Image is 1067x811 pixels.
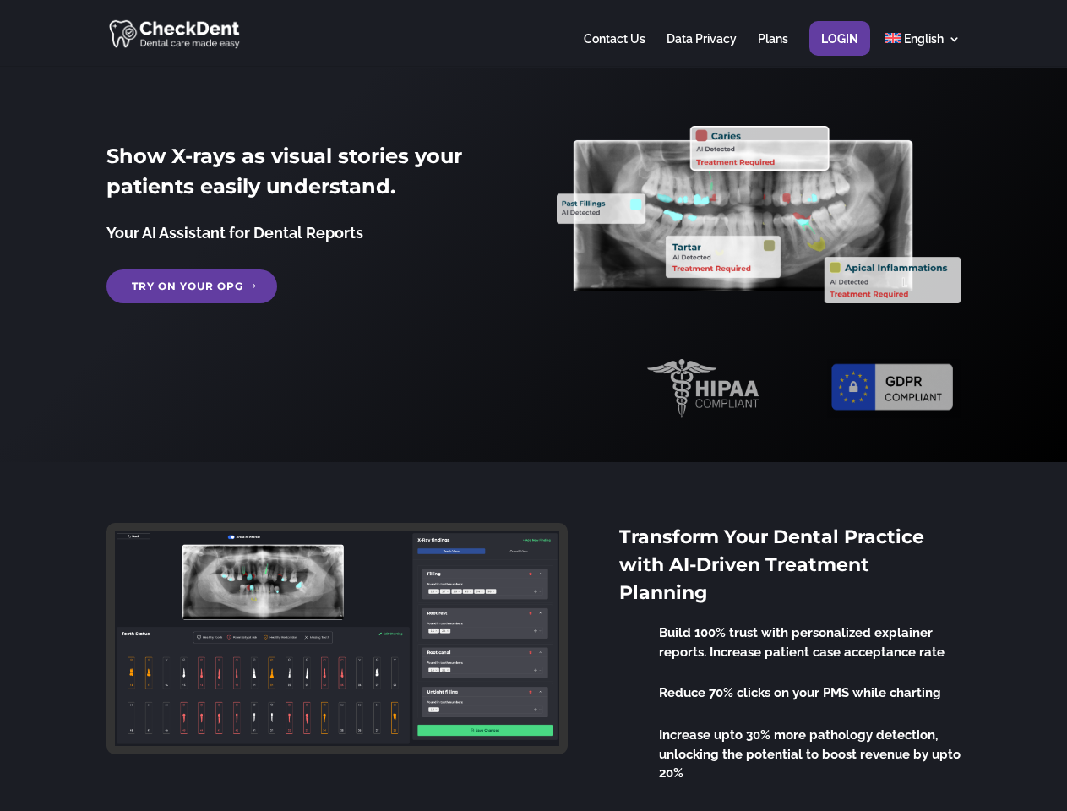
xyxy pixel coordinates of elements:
a: Data Privacy [667,33,737,66]
span: Transform Your Dental Practice with AI-Driven Treatment Planning [619,525,924,604]
span: Increase upto 30% more pathology detection, unlocking the potential to boost revenue by upto 20% [659,727,961,781]
span: Reduce 70% clicks on your PMS while charting [659,685,941,700]
span: English [904,32,944,46]
a: Contact Us [584,33,645,66]
span: Your AI Assistant for Dental Reports [106,224,363,242]
span: Build 100% trust with personalized explainer reports. Increase patient case acceptance rate [659,625,945,660]
img: X_Ray_annotated [557,126,960,303]
a: Try on your OPG [106,269,277,303]
a: Plans [758,33,788,66]
h2: Show X-rays as visual stories your patients easily understand. [106,141,509,210]
a: English [885,33,961,66]
img: CheckDent AI [109,17,242,50]
a: Login [821,33,858,66]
